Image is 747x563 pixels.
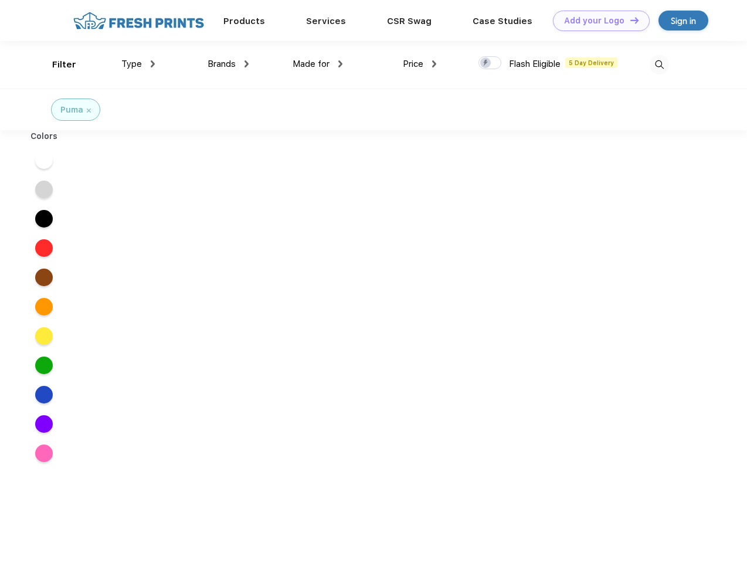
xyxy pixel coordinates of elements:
[70,11,208,31] img: fo%20logo%202.webp
[121,59,142,69] span: Type
[87,108,91,113] img: filter_cancel.svg
[658,11,708,30] a: Sign in
[432,60,436,67] img: dropdown.png
[387,16,432,26] a: CSR Swag
[22,130,67,143] div: Colors
[650,55,669,74] img: desktop_search.svg
[52,58,76,72] div: Filter
[60,104,83,116] div: Puma
[245,60,249,67] img: dropdown.png
[223,16,265,26] a: Products
[151,60,155,67] img: dropdown.png
[565,57,617,68] span: 5 Day Delivery
[338,60,342,67] img: dropdown.png
[564,16,624,26] div: Add your Logo
[630,17,639,23] img: DT
[509,59,561,69] span: Flash Eligible
[208,59,236,69] span: Brands
[671,14,696,28] div: Sign in
[306,16,346,26] a: Services
[403,59,423,69] span: Price
[293,59,330,69] span: Made for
